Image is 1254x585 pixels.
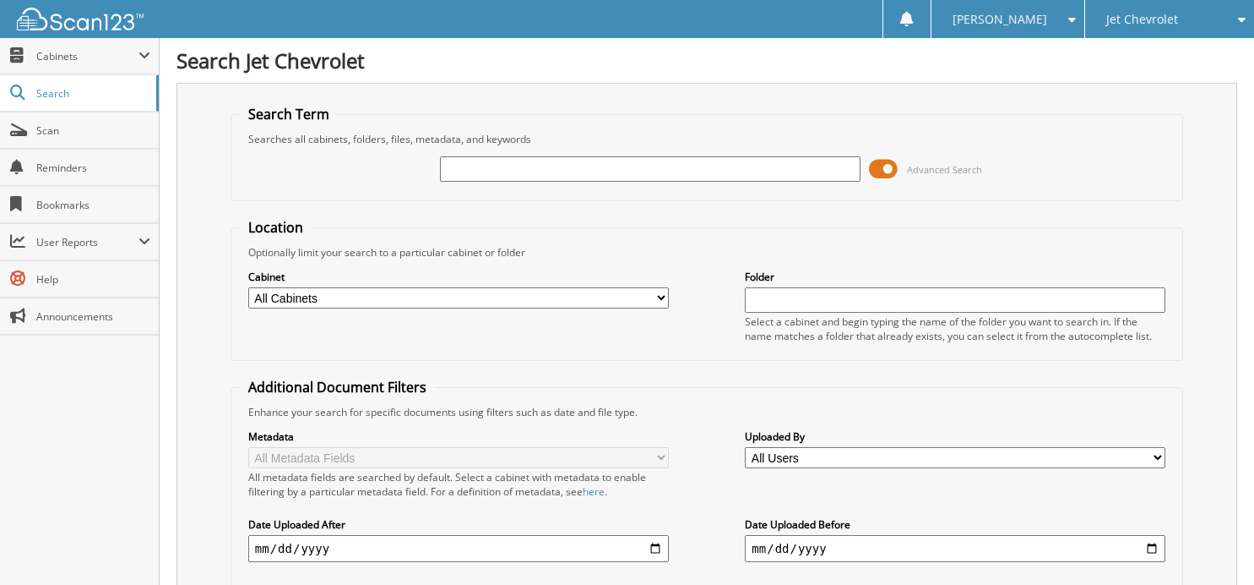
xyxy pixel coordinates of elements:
[17,8,144,30] img: scan123-logo-white.svg
[36,272,150,287] span: Help
[36,198,150,212] span: Bookmarks
[1106,14,1178,25] span: Jet Chevrolet
[240,405,1174,419] div: Enhance your search for specific documents using filters such as date and file type.
[36,123,150,138] span: Scan
[240,245,1174,260] div: Optionally limit your search to a particular cabinet or folder
[240,218,312,237] legend: Location
[36,161,150,175] span: Reminders
[240,132,1174,146] div: Searches all cabinets, folders, files, metadata, and keywords
[248,270,669,284] label: Cabinet
[248,517,669,532] label: Date Uploaded After
[36,86,148,101] span: Search
[745,517,1165,532] label: Date Uploaded Before
[745,270,1165,284] label: Folder
[907,163,982,176] span: Advanced Search
[745,429,1165,444] label: Uploaded By
[36,309,150,324] span: Announcements
[953,14,1047,25] span: [PERSON_NAME]
[36,235,138,249] span: User Reports
[745,535,1165,562] input: end
[176,46,1237,74] h1: Search Jet Chevrolet
[36,49,138,63] span: Cabinets
[248,470,669,499] div: All metadata fields are searched by default. Select a cabinet with metadata to enable filtering b...
[240,105,338,123] legend: Search Term
[248,429,669,444] label: Metadata
[248,535,669,562] input: start
[583,484,605,499] a: here
[240,378,435,396] legend: Additional Document Filters
[745,314,1165,343] div: Select a cabinet and begin typing the name of the folder you want to search in. If the name match...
